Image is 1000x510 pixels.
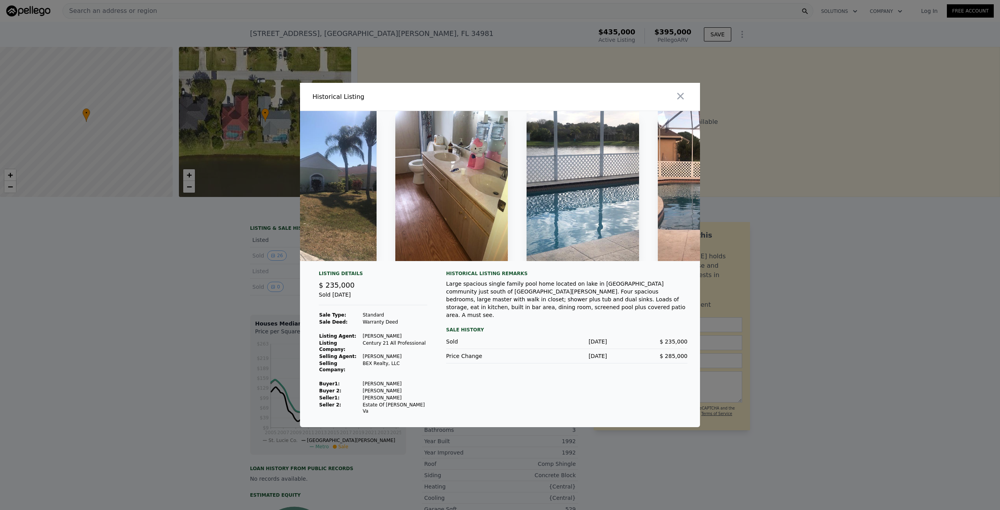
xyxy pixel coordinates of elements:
[362,333,428,340] td: [PERSON_NAME]
[395,111,508,261] img: Property Img
[446,280,687,319] div: Large spacious single family pool home located on lake in [GEOGRAPHIC_DATA] community just south ...
[362,319,428,326] td: Warranty Deed
[312,92,497,102] div: Historical Listing
[319,340,345,352] strong: Listing Company:
[319,395,339,401] strong: Seller 1 :
[362,401,428,415] td: Estate Of [PERSON_NAME] Va
[362,394,428,401] td: [PERSON_NAME]
[446,338,527,345] div: Sold
[319,281,355,289] span: $ 235,000
[319,333,356,339] strong: Listing Agent:
[362,387,428,394] td: [PERSON_NAME]
[319,312,346,318] strong: Sale Type:
[319,402,341,408] strong: Seller 2:
[527,352,607,360] div: [DATE]
[446,270,687,277] div: Historical Listing remarks
[527,111,639,261] img: Property Img
[362,353,428,360] td: [PERSON_NAME]
[527,338,607,345] div: [DATE]
[660,353,687,359] span: $ 285,000
[362,311,428,319] td: Standard
[446,352,527,360] div: Price Change
[362,340,428,353] td: Century 21 All Professional
[319,270,427,280] div: Listing Details
[319,361,345,372] strong: Selling Company:
[660,338,687,345] span: $ 235,000
[658,111,770,261] img: Property Img
[362,360,428,373] td: BEX Realty, LLC
[319,354,357,359] strong: Selling Agent:
[319,291,427,305] div: Sold [DATE]
[319,381,340,387] strong: Buyer 1 :
[446,325,687,335] div: Sale History
[264,111,377,261] img: Property Img
[362,380,428,387] td: [PERSON_NAME]
[319,319,348,325] strong: Sale Deed:
[319,388,341,394] strong: Buyer 2:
